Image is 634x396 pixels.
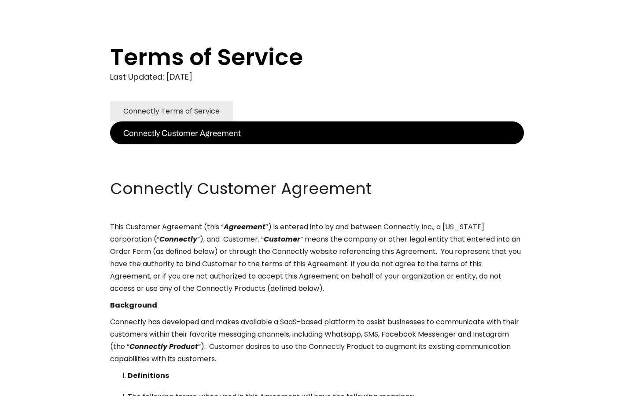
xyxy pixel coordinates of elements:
[123,105,220,117] div: Connectly Terms of Service
[110,300,157,310] strong: Background
[110,70,524,84] div: Last Updated: [DATE]
[110,161,524,173] p: ‍
[110,316,524,365] p: Connectly has developed and makes available a SaaS-based platform to assist businesses to communi...
[224,222,265,232] em: Agreement
[18,381,53,393] ul: Language list
[9,380,53,393] aside: Language selected: English
[159,234,197,244] em: Connectly
[264,234,300,244] em: Customer
[129,341,198,352] em: Connectly Product
[128,370,169,381] strong: Definitions
[110,221,524,295] p: This Customer Agreement (this “ ”) is entered into by and between Connectly Inc., a [US_STATE] co...
[110,178,524,200] h2: Connectly Customer Agreement
[123,127,241,139] div: Connectly Customer Agreement
[110,44,489,70] h1: Terms of Service
[110,144,524,157] p: ‍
